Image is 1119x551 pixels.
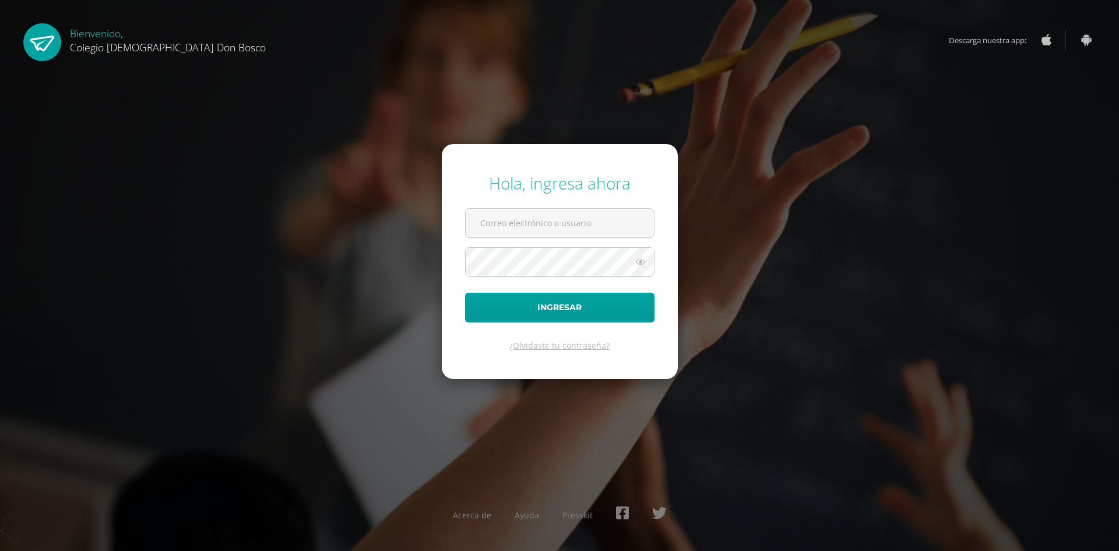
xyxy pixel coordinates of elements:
[70,40,266,54] span: Colegio [DEMOGRAPHIC_DATA] Don Bosco
[509,340,610,351] a: ¿Olvidaste tu contraseña?
[70,23,266,54] div: Bienvenido,
[466,209,654,237] input: Correo electrónico o usuario
[562,510,593,521] a: Presskit
[465,293,654,322] button: Ingresar
[453,510,491,521] a: Acerca de
[515,510,539,521] a: Ayuda
[465,172,654,194] div: Hola, ingresa ahora
[949,29,1038,51] span: Descarga nuestra app:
